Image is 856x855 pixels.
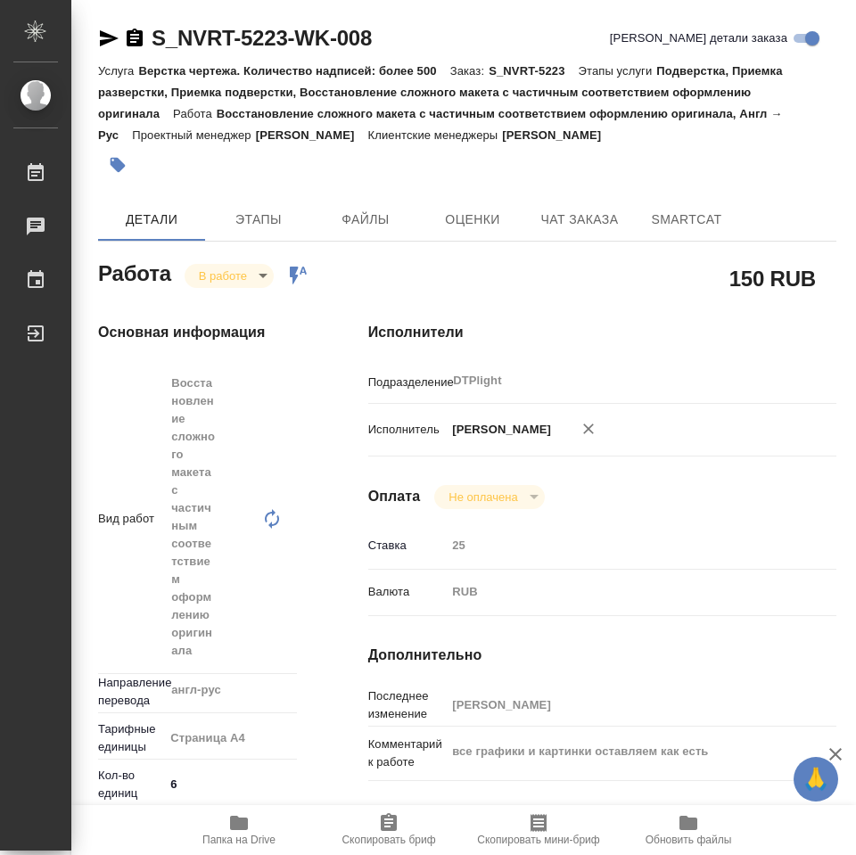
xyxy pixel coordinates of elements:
h2: Работа [98,256,171,288]
input: Пустое поле [446,532,797,558]
p: Услуга [98,64,138,78]
p: [PERSON_NAME] [446,421,551,439]
span: Обновить файлы [646,834,732,846]
div: RUB [446,577,797,607]
div: Страница А4 [164,723,325,753]
textarea: все графики и картинки оставляем как есть [446,736,797,767]
p: [PERSON_NAME] [256,128,368,142]
p: Подверстка, Приемка разверстки, Приемка подверстки, Восстановление сложного макета с частичным со... [98,64,783,120]
button: Скопировать ссылку для ЯМессенджера [98,28,119,49]
p: Комментарий к работе [368,736,447,771]
div: В работе [185,264,274,288]
p: Валюта [368,583,447,601]
p: Исполнитель [368,421,447,439]
span: [PERSON_NAME] детали заказа [610,29,787,47]
p: Восстановление сложного макета с частичным соответствием оформлению оригинала, Англ → Рус [98,107,782,142]
p: Работа [173,107,217,120]
p: Верстка чертежа. Количество надписей: более 500 [138,64,449,78]
p: Ставка [368,537,447,555]
button: Добавить тэг [98,145,137,185]
p: Последнее изменение [368,687,447,723]
p: Подразделение [368,374,447,391]
span: Файлы [323,209,408,231]
p: Кол-во единиц [98,767,164,802]
p: Заказ: [450,64,489,78]
p: S_NVRT-5223 [489,64,578,78]
p: Проектный менеджер [132,128,255,142]
span: Папка на Drive [202,834,276,846]
span: Скопировать мини-бриф [477,834,599,846]
button: Скопировать мини-бриф [464,805,613,855]
p: Вид работ [98,510,164,528]
input: Пустое поле [446,692,797,718]
h4: Оплата [368,486,421,507]
h4: Исполнители [368,322,836,343]
h2: 150 RUB [729,263,816,293]
span: SmartCat [644,209,729,231]
span: Этапы [216,209,301,231]
span: Оценки [430,209,515,231]
h4: Дополнительно [368,645,836,666]
button: Удалить исполнителя [569,409,608,448]
button: Папка на Drive [164,805,314,855]
button: Обновить файлы [613,805,763,855]
p: Клиентские менеджеры [368,128,503,142]
span: Скопировать бриф [342,834,435,846]
button: Не оплачена [443,489,523,505]
button: 🙏 [794,757,838,802]
button: Скопировать ссылку [124,28,145,49]
p: Направление перевода [98,674,164,710]
p: Этапы услуги [579,64,657,78]
button: Скопировать бриф [314,805,464,855]
span: Чат заказа [537,209,622,231]
span: 🙏 [801,760,831,798]
h4: Основная информация [98,322,297,343]
p: [PERSON_NAME] [502,128,614,142]
div: В работе [434,485,544,509]
button: В работе [193,268,252,284]
span: Детали [109,209,194,231]
p: Тарифные единицы [98,720,164,756]
a: S_NVRT-5223-WK-008 [152,26,372,50]
input: ✎ Введи что-нибудь [164,771,296,797]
